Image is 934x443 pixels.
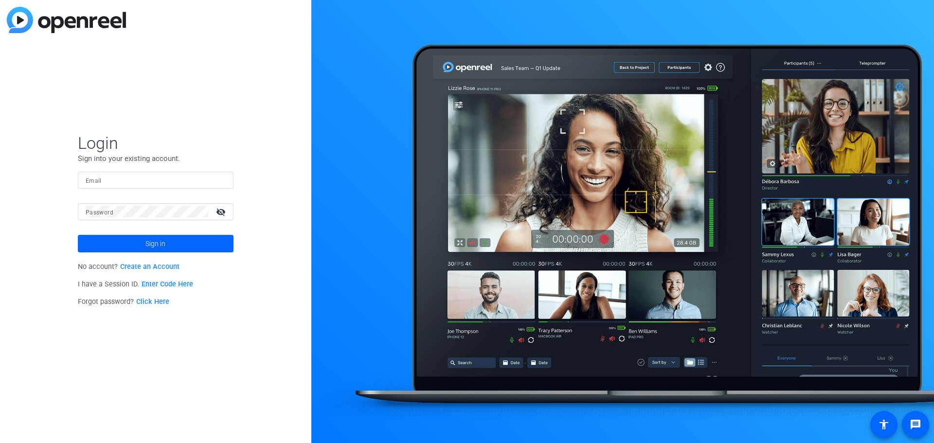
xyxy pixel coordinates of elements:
p: Sign into your existing account. [78,153,233,164]
span: Login [78,133,233,153]
a: Create an Account [120,263,180,271]
button: Sign in [78,235,233,252]
input: Enter Email Address [86,174,226,186]
span: Forgot password? [78,298,169,306]
mat-icon: visibility_off [210,205,233,219]
span: I have a Session ID. [78,280,193,288]
mat-icon: message [910,419,921,430]
span: No account? [78,263,180,271]
a: Click Here [136,298,169,306]
img: blue-gradient.svg [7,7,126,33]
mat-label: Email [86,177,102,184]
mat-icon: accessibility [878,419,890,430]
a: Enter Code Here [142,280,193,288]
mat-label: Password [86,209,113,216]
span: Sign in [145,231,165,256]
